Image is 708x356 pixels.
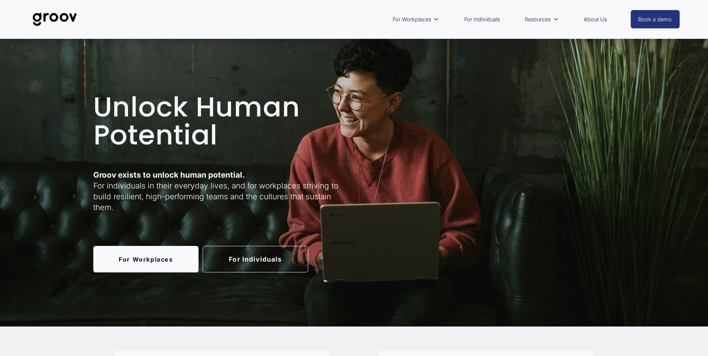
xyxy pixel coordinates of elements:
a: folder dropdown [389,11,443,28]
span: For Workplaces [393,15,431,24]
a: For Individuals [461,11,503,28]
a: For Workplaces [93,246,199,272]
a: folder dropdown [521,11,562,28]
img: Groov | Unlock Human Potential at Work and in Life [28,7,81,32]
p: For individuals in their everyday lives, and for workplaces striving to build resilient, high-per... [93,169,352,213]
h1: Unlock Human Potential [93,93,352,149]
a: About Us [580,11,611,28]
strong: Groov exists to unlock human potential. [93,170,245,179]
a: For Individuals [203,246,308,272]
a: Book a demo [631,10,680,28]
span: Resources [525,15,551,24]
